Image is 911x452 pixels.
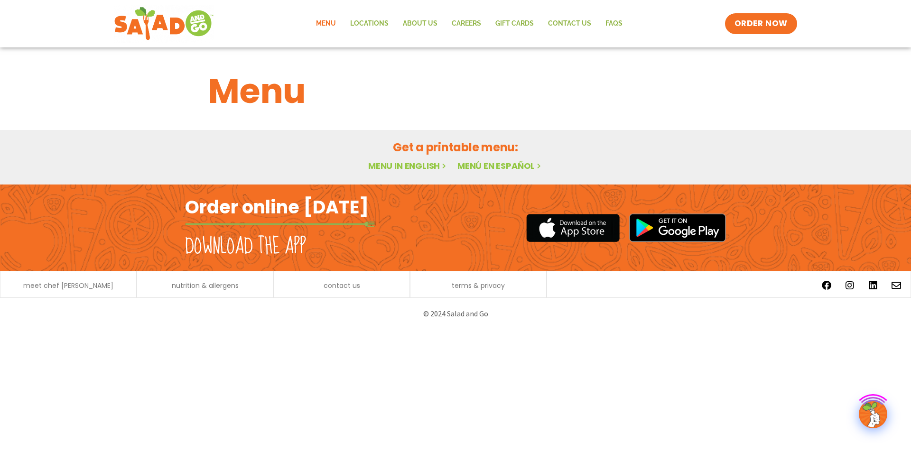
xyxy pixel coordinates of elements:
a: Contact Us [541,13,598,35]
a: Menu in English [368,160,448,172]
a: contact us [324,282,360,289]
a: Menu [309,13,343,35]
span: ORDER NOW [734,18,788,29]
a: terms & privacy [452,282,505,289]
h2: Get a printable menu: [208,139,703,156]
a: GIFT CARDS [488,13,541,35]
a: ORDER NOW [725,13,797,34]
h2: Order online [DATE] [185,195,369,219]
a: nutrition & allergens [172,282,239,289]
a: meet chef [PERSON_NAME] [23,282,113,289]
a: Menú en español [457,160,543,172]
img: google_play [629,213,726,242]
h1: Menu [208,65,703,117]
h2: Download the app [185,233,306,260]
img: fork [185,221,375,227]
img: new-SAG-logo-768×292 [114,5,214,43]
p: © 2024 Salad and Go [190,307,721,320]
a: Careers [445,13,488,35]
img: appstore [526,212,620,243]
a: Locations [343,13,396,35]
a: About Us [396,13,445,35]
a: FAQs [598,13,630,35]
nav: Menu [309,13,630,35]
